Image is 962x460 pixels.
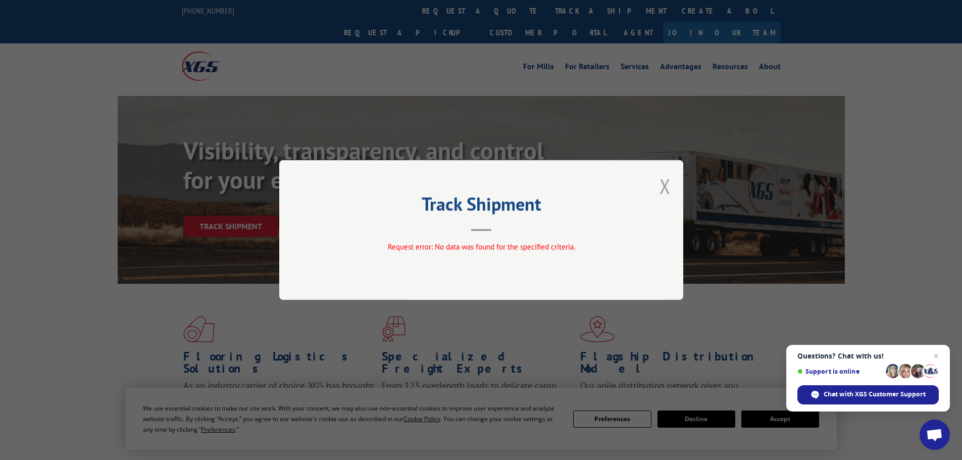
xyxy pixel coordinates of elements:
span: Questions? Chat with us! [797,352,939,360]
span: Close chat [930,350,942,362]
span: Support is online [797,368,882,375]
span: Request error: No data was found for the specified criteria. [387,242,575,251]
button: Close modal [660,173,671,199]
div: Open chat [920,420,950,450]
span: Chat with XGS Customer Support [824,390,926,399]
h2: Track Shipment [330,197,633,216]
div: Chat with XGS Customer Support [797,385,939,404]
